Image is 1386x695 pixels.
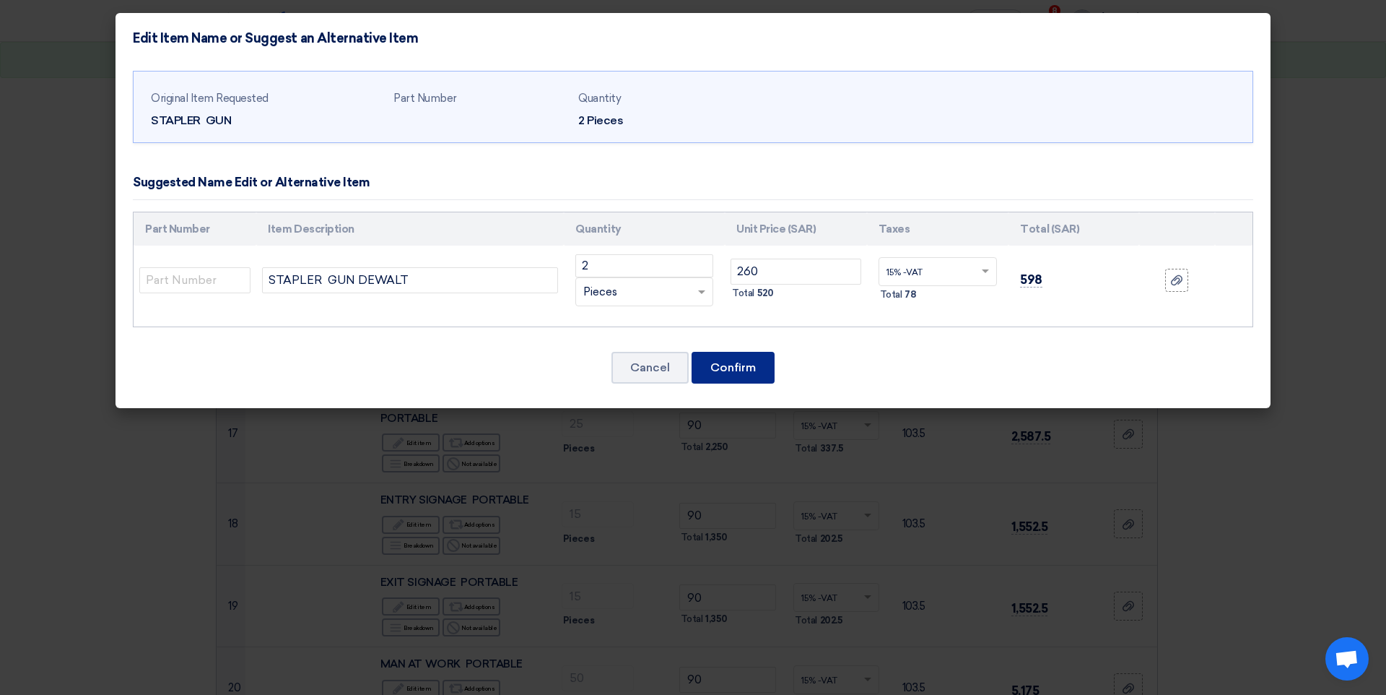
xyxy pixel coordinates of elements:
div: STAPLER GUN [151,112,382,129]
span: Pieces [583,284,617,301]
span: 598 [1020,272,1042,288]
input: Part Number [139,267,250,293]
ng-select: VAT [879,257,998,286]
div: Suggested Name Edit or Alternative Item [133,173,370,192]
button: Cancel [611,352,689,384]
div: Quantity [578,90,751,107]
input: Add Item Description [262,267,558,293]
th: Quantity [564,212,725,246]
th: Part Number [134,212,256,246]
input: Unit Price [731,259,861,285]
span: 78 [905,288,916,302]
input: RFQ_STEP1.ITEMS.2.AMOUNT_TITLE [575,254,713,277]
th: Unit Price (SAR) [725,212,867,246]
div: Original Item Requested [151,90,382,107]
span: Total [732,286,754,301]
th: Taxes [867,212,1009,246]
div: Part Number [393,90,567,107]
th: Item Description [256,212,564,246]
span: 520 [757,286,774,301]
th: Total (SAR) [1008,212,1138,246]
span: Total [880,288,902,302]
a: Open chat [1325,637,1369,681]
h4: Edit Item Name or Suggest an Alternative Item [133,30,418,46]
button: Confirm [692,352,775,384]
div: 2 Pieces [578,112,751,129]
